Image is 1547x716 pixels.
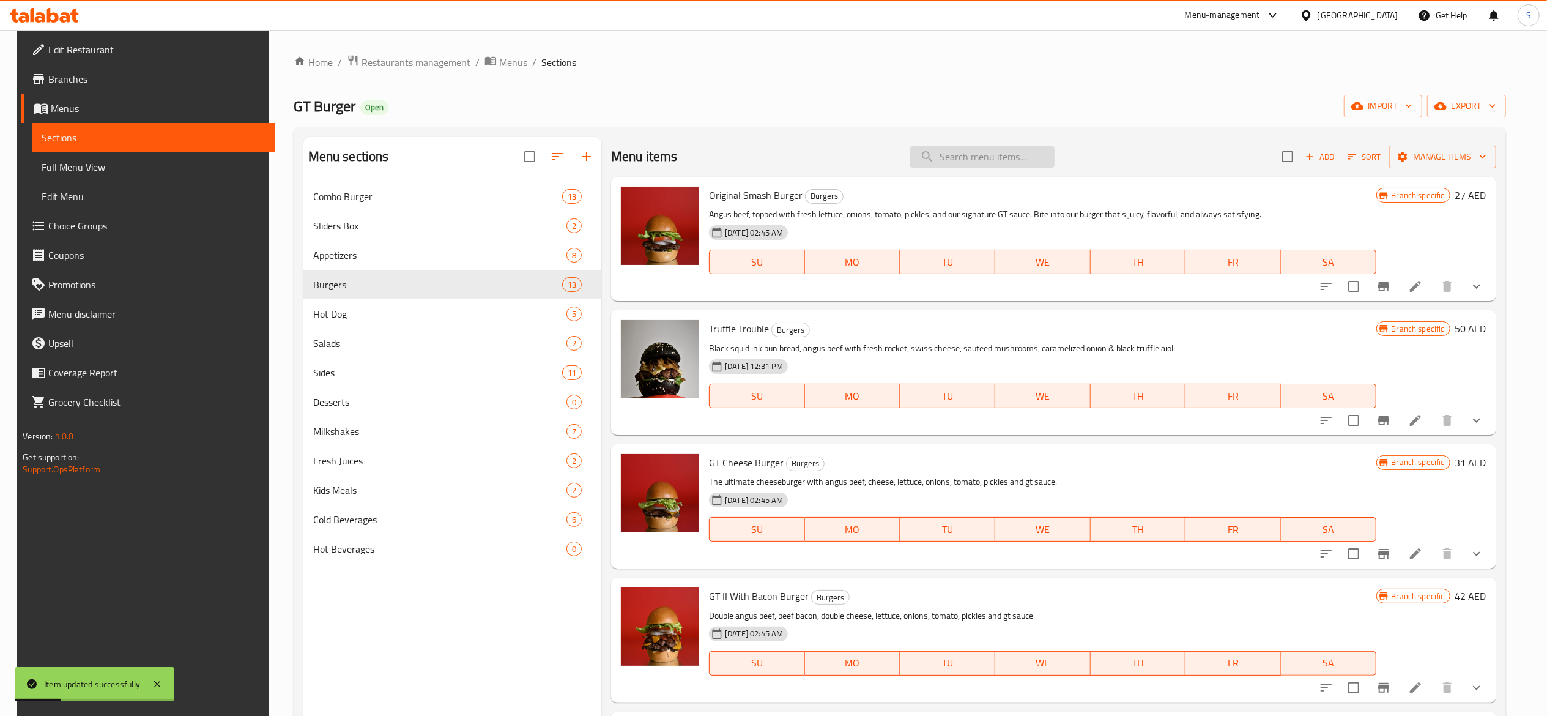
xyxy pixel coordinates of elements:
span: GT II With Bacon Burger [709,587,809,605]
div: items [566,512,582,527]
span: 0 [567,397,581,408]
div: items [566,424,582,439]
span: SA [1286,521,1371,539]
button: TH [1091,651,1186,676]
span: TH [1096,521,1181,539]
a: Grocery Checklist [21,387,275,417]
div: Sides11 [303,358,602,387]
h6: 50 AED [1455,320,1486,337]
span: Sides [313,365,562,380]
div: Sliders Box2 [303,211,602,241]
li: / [532,55,536,70]
li: / [475,55,480,70]
span: import [1354,99,1412,114]
button: SA [1281,517,1376,542]
span: Select to update [1341,274,1367,299]
h2: Menu sections [308,147,389,166]
span: TU [905,253,990,271]
button: MO [805,250,900,274]
button: FR [1185,250,1281,274]
span: TH [1096,253,1181,271]
span: Branches [48,72,265,86]
span: 2 [567,220,581,232]
span: Hot Beverages [313,542,566,556]
div: Burgers [805,189,844,204]
span: Burgers [812,591,849,605]
button: MO [805,517,900,542]
h6: 27 AED [1455,187,1486,204]
span: Sort sections [543,142,572,171]
a: Edit Restaurant [21,35,275,64]
button: delete [1433,539,1462,569]
span: Sort [1348,150,1381,164]
span: GT Burger [294,92,355,120]
span: Version: [23,428,53,444]
span: Select to update [1341,675,1367,701]
div: Combo Burger [313,189,562,204]
a: Home [294,55,333,70]
span: FR [1190,521,1276,539]
span: TH [1096,387,1181,405]
span: 7 [567,426,581,438]
span: FR [1190,253,1276,271]
p: The ultimate cheeseburger with angus beef, cheese, lettuce, onions, tomato, pickles and gt sauce. [709,474,1376,490]
button: sort-choices [1311,406,1341,435]
span: 13 [563,191,581,203]
span: Coverage Report [48,365,265,380]
div: items [562,365,582,380]
button: show more [1462,272,1491,301]
span: Edit Menu [42,189,265,204]
div: Salads2 [303,329,602,358]
p: Black squid ink bun bread, angus beef with fresh rocket, swiss cheese, sauteed mushrooms, caramel... [709,341,1376,356]
span: export [1437,99,1496,114]
div: Desserts0 [303,387,602,417]
div: Item updated successfully [44,677,140,691]
button: FR [1185,384,1281,408]
span: Fresh Juices [313,453,566,468]
button: sort-choices [1311,673,1341,703]
span: SU [714,387,800,405]
span: WE [1000,253,1086,271]
button: FR [1185,517,1281,542]
span: WE [1000,654,1086,672]
span: 2 [567,338,581,349]
div: Hot Dog [313,307,566,321]
span: Burgers [787,457,824,471]
button: Branch-specific-item [1369,673,1398,703]
a: Upsell [21,329,275,358]
h6: 42 AED [1455,587,1486,605]
button: FR [1185,651,1281,676]
button: TH [1091,250,1186,274]
span: Choice Groups [48,218,265,233]
span: 13 [563,279,581,291]
span: Menus [51,101,265,116]
button: SU [709,384,805,408]
div: Open [360,100,388,115]
nav: Menu sections [303,177,602,569]
span: [DATE] 02:45 AM [720,494,788,506]
span: Milkshakes [313,424,566,439]
button: WE [995,517,1091,542]
span: 5 [567,308,581,320]
input: search [910,146,1055,168]
span: Grocery Checklist [48,395,265,409]
div: Burgers [313,277,562,292]
a: Coverage Report [21,358,275,387]
span: 0 [567,543,581,555]
img: Truffle Trouble [621,320,699,398]
h6: 31 AED [1455,454,1486,471]
img: Original Smash Burger [621,187,699,265]
span: Select all sections [517,144,543,170]
span: TU [905,387,990,405]
svg: Show Choices [1469,546,1484,561]
a: Branches [21,64,275,94]
span: Menu disclaimer [48,307,265,321]
span: Upsell [48,336,265,351]
span: Sections [541,55,576,70]
span: Truffle Trouble [709,319,769,338]
p: Double angus beef, beef bacon, double cheese, lettuce, onions, tomato, pickles and gt sauce. [709,608,1376,624]
button: show more [1462,673,1491,703]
